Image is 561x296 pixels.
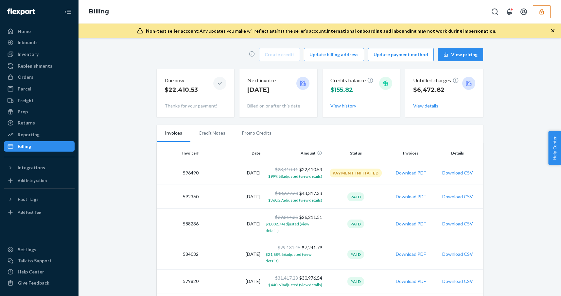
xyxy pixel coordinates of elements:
a: Freight [4,95,75,106]
th: Invoice # [157,145,202,161]
p: $6,472.82 [413,86,459,94]
button: Download PDF [396,170,426,176]
button: Help Center [548,131,561,165]
p: Billed on or after this date [247,103,309,109]
div: Home [18,28,31,35]
div: Billing [18,143,31,150]
button: Give Feedback [4,278,75,288]
td: $26,211.51 [263,209,325,239]
td: 588236 [157,209,202,239]
div: Returns [18,120,35,126]
td: [DATE] [201,161,263,185]
button: Open account menu [517,5,530,18]
th: Amount [263,145,325,161]
button: Fast Tags [4,194,75,205]
div: Paid [347,277,364,286]
div: Any updates you make will reflect against the seller's account. [146,28,496,34]
button: Download PDF [396,278,426,285]
div: Integrations [18,164,45,171]
p: Due now [165,77,198,84]
span: Non-test seller account: [146,28,200,34]
div: Paid [347,250,364,259]
span: $43,677.60 [275,190,298,196]
button: View pricing [438,48,483,61]
button: Download CSV [442,193,473,200]
li: Invoices [157,125,190,142]
p: Next invoice [247,77,276,84]
span: $23,410.41 [275,167,298,172]
div: Prep [18,108,28,115]
button: $21,889.66adjusted (view details) [266,251,322,264]
th: Date [201,145,263,161]
th: Invoices [387,145,435,161]
a: Settings [4,244,75,255]
div: Add Integration [18,178,47,183]
button: $999.88adjusted (view details) [268,173,322,179]
span: International onboarding and inbounding may not work during impersonation. [327,28,496,34]
button: Update billing address [304,48,364,61]
div: Talk to Support [18,257,52,264]
div: Paid [347,220,364,228]
th: Details [435,145,483,161]
div: Inventory [18,51,39,58]
div: Help Center [18,269,44,275]
td: 579820 [157,270,202,293]
button: Download CSV [442,251,473,257]
a: Returns [4,118,75,128]
span: $21,889.66 adjusted (view details) [266,252,311,263]
button: Update payment method [368,48,434,61]
a: Help Center [4,267,75,277]
button: Download PDF [396,221,426,227]
div: Paid [347,192,364,201]
div: Replenishments [18,63,52,69]
a: Talk to Support [4,255,75,266]
td: 592360 [157,185,202,209]
a: Orders [4,72,75,82]
a: Parcel [4,84,75,94]
button: $440.69adjusted (view details) [268,281,322,288]
button: Open Search Box [488,5,501,18]
button: $360.27adjusted (view details) [268,197,322,203]
a: Home [4,26,75,37]
span: $440.69 adjusted (view details) [268,282,322,287]
div: Give Feedback [18,280,49,286]
img: Flexport logo [7,8,35,15]
div: Add Fast Tag [18,209,41,215]
a: Inbounds [4,37,75,48]
td: 596490 [157,161,202,185]
a: Billing [89,8,109,15]
div: Freight [18,97,34,104]
div: Settings [18,246,36,253]
td: $30,976.54 [263,270,325,293]
p: Thanks for your payment! [165,103,227,109]
button: $1,002.74adjusted (view details) [266,221,322,234]
p: Unbilled charges [413,77,459,84]
a: Billing [4,141,75,152]
div: Orders [18,74,33,80]
button: View history [330,103,356,109]
span: $1,002.74 adjusted (view details) [266,222,309,233]
span: $31,417.23 [275,275,298,281]
a: Reporting [4,129,75,140]
button: Download CSV [442,278,473,285]
button: View details [413,103,438,109]
td: [DATE] [201,185,263,209]
a: Add Integration [4,175,75,186]
button: Download PDF [396,251,426,257]
div: Parcel [18,86,31,92]
div: Payment Initiated [330,169,382,177]
td: 584032 [157,239,202,270]
button: Download PDF [396,193,426,200]
td: [DATE] [201,209,263,239]
ol: breadcrumbs [84,2,114,21]
td: [DATE] [201,239,263,270]
a: Prep [4,107,75,117]
button: Create credit [259,48,300,61]
p: [DATE] [247,86,276,94]
p: $22,410.53 [165,86,198,94]
button: Open notifications [503,5,516,18]
span: $27,214.25 [275,214,298,220]
a: Replenishments [4,61,75,71]
button: Download CSV [442,221,473,227]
